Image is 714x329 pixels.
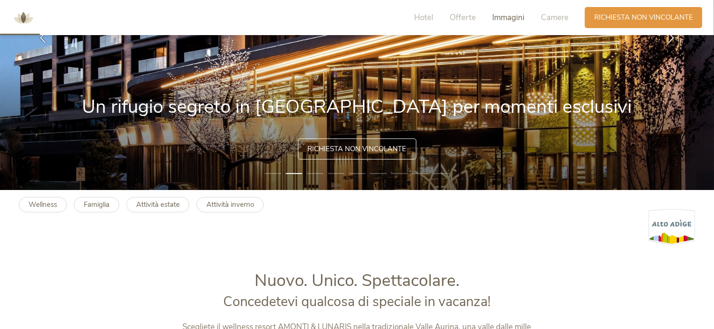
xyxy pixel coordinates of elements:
b: Wellness [29,200,57,209]
a: Attività inverno [197,197,264,212]
b: Attività inverno [206,200,254,209]
b: Famiglia [84,200,109,209]
span: Concedetevi qualcosa di speciale in vacanza! [223,292,491,311]
a: Wellness [19,197,67,212]
a: Attività estate [126,197,189,212]
b: Attività estate [136,200,180,209]
span: Richiesta non vincolante [594,13,693,22]
span: Richiesta non vincolante [308,144,407,154]
span: Immagini [492,12,525,23]
span: Offerte [450,12,476,23]
a: AMONTI & LUNARIS Wellnessresort [9,14,37,21]
a: Famiglia [74,197,119,212]
span: Hotel [414,12,433,23]
img: Alto Adige [648,209,695,246]
span: Camere [541,12,568,23]
span: Nuovo. Unico. Spettacolare. [255,269,459,292]
img: AMONTI & LUNARIS Wellnessresort [9,4,37,32]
